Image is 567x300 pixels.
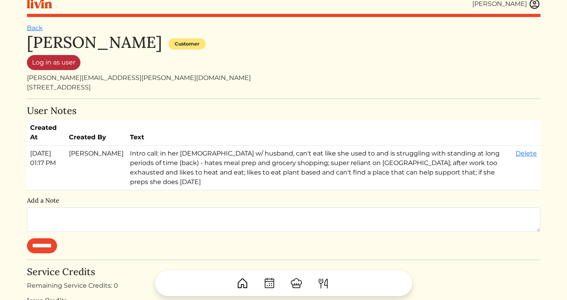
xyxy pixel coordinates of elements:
a: Delete [515,150,537,157]
h1: [PERSON_NAME] [27,33,162,52]
a: Log in as user [27,55,80,70]
div: [STREET_ADDRESS] [27,83,540,92]
img: ChefHat-a374fb509e4f37eb0702ca99f5f64f3b6956810f32a249b33092029f8484b388.svg [290,277,303,290]
td: [DATE] 01:17 PM [27,145,66,190]
td: Intro call: in her [DEMOGRAPHIC_DATA] w/ husband, can't eat like she used to and is struggling wi... [127,145,513,190]
td: [PERSON_NAME] [66,145,127,190]
th: Created At [27,120,66,146]
div: Customer [168,38,206,49]
img: CalendarDots-5bcf9d9080389f2a281d69619e1c85352834be518fbc73d9501aef674afc0d57.svg [263,277,276,290]
div: [PERSON_NAME][EMAIL_ADDRESS][PERSON_NAME][DOMAIN_NAME] [27,73,540,83]
th: Created By [66,120,127,146]
img: House-9bf13187bcbb5817f509fe5e7408150f90897510c4275e13d0d5fca38e0b5951.svg [236,277,249,290]
th: Text [127,120,513,146]
h4: User Notes [27,105,540,117]
h6: Add a Note [27,197,540,204]
img: ForkKnife-55491504ffdb50bab0c1e09e7649658475375261d09fd45db06cec23bce548bf.svg [317,277,330,290]
a: Back [27,24,43,32]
